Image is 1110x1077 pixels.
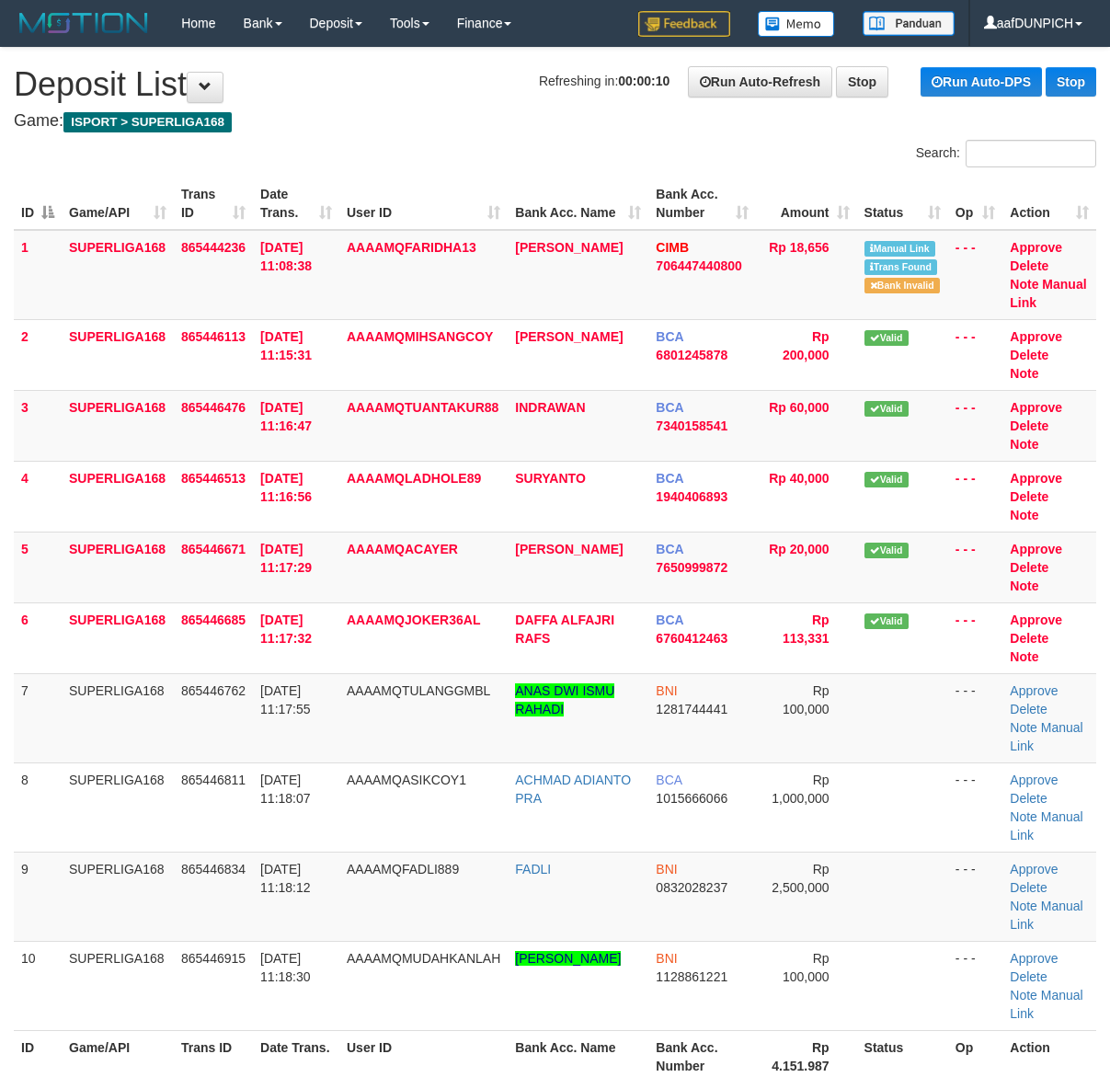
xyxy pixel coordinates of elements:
span: BNI [656,683,677,698]
a: Delete [1010,969,1047,984]
span: Copy 1015666066 to clipboard [656,791,727,806]
span: [DATE] 11:17:55 [260,683,311,716]
span: Copy 0832028237 to clipboard [656,880,727,895]
span: 865446811 [181,773,246,787]
td: SUPERLIGA168 [62,230,174,320]
span: Copy 1128861221 to clipboard [656,969,727,984]
span: [DATE] 11:15:31 [260,329,312,362]
span: BCA [656,400,683,415]
a: [PERSON_NAME] [515,240,623,255]
span: [DATE] 11:18:30 [260,951,311,984]
span: Rp 113,331 [783,613,830,646]
a: Delete [1010,880,1047,895]
a: Approve [1010,240,1062,255]
a: FADLI [515,862,551,876]
td: 6 [14,602,62,673]
span: Rp 100,000 [783,683,830,716]
th: Bank Acc. Number: activate to sort column ascending [648,178,756,230]
a: ACHMAD ADIANTO PRA [515,773,631,806]
a: Delete [1010,489,1048,504]
span: Copy 6760412463 to clipboard [656,631,727,646]
th: Date Trans.: activate to sort column ascending [253,178,339,230]
a: Approve [1010,400,1062,415]
a: Run Auto-Refresh [688,66,832,97]
a: Run Auto-DPS [921,67,1042,97]
span: AAAAMQMUDAHKANLAH [347,951,500,966]
th: Bank Acc. Name: activate to sort column ascending [508,178,648,230]
span: 865446113 [181,329,246,344]
td: 5 [14,532,62,602]
span: AAAAMQLADHOLE89 [347,471,481,486]
th: User ID: activate to sort column ascending [339,178,508,230]
input: Search: [966,140,1096,167]
a: Note [1010,366,1038,381]
a: DAFFA ALFAJRI RAFS [515,613,614,646]
span: Rp 20,000 [769,542,829,556]
span: CIMB [656,240,689,255]
td: 1 [14,230,62,320]
span: Valid transaction [864,401,909,417]
a: INDRAWAN [515,400,585,415]
td: SUPERLIGA168 [62,461,174,532]
span: AAAAMQASIKCOY1 [347,773,466,787]
a: ANAS DWI ISMU RAHADI [515,683,614,716]
td: - - - [948,941,1002,1030]
h1: Deposit List [14,66,1096,103]
span: AAAAMQACAYER [347,542,458,556]
span: [DATE] 11:17:29 [260,542,312,575]
span: AAAAMQTULANGGMBL [347,683,490,698]
a: Note [1010,437,1038,452]
td: 8 [14,762,62,852]
a: Approve [1010,613,1062,627]
span: [DATE] 11:18:07 [260,773,311,806]
label: Search: [916,140,1096,167]
a: Delete [1010,702,1047,716]
span: Rp 1,000,000 [772,773,829,806]
a: Manual Link [1010,988,1082,1021]
a: Note [1010,508,1038,522]
span: 865444236 [181,240,246,255]
a: Approve [1010,683,1058,698]
span: AAAAMQTUANTAKUR88 [347,400,498,415]
td: 7 [14,673,62,762]
td: SUPERLIGA168 [62,762,174,852]
a: Approve [1010,471,1062,486]
span: Similar transaction found [864,259,938,275]
a: SURYANTO [515,471,586,486]
span: BCA [656,542,683,556]
td: - - - [948,230,1002,320]
a: Manual Link [1010,720,1082,753]
td: SUPERLIGA168 [62,852,174,941]
a: [PERSON_NAME] [515,951,621,966]
td: - - - [948,390,1002,461]
span: Rp 40,000 [769,471,829,486]
span: Copy 7340158541 to clipboard [656,418,727,433]
td: - - - [948,602,1002,673]
th: ID: activate to sort column descending [14,178,62,230]
td: SUPERLIGA168 [62,602,174,673]
span: Copy 6801245878 to clipboard [656,348,727,362]
a: Note [1010,988,1037,1003]
a: Delete [1010,791,1047,806]
a: [PERSON_NAME] [515,542,623,556]
a: Approve [1010,329,1062,344]
span: Copy 706447440800 to clipboard [656,258,741,273]
span: Bank is not match [864,278,940,293]
span: 865446476 [181,400,246,415]
td: - - - [948,319,1002,390]
span: Copy 7650999872 to clipboard [656,560,727,575]
td: SUPERLIGA168 [62,319,174,390]
span: BCA [656,471,683,486]
span: 865446685 [181,613,246,627]
span: [DATE] 11:08:38 [260,240,312,273]
a: Manual Link [1010,899,1082,932]
span: Rp 60,000 [769,400,829,415]
span: [DATE] 11:16:47 [260,400,312,433]
td: - - - [948,673,1002,762]
a: Note [1010,899,1037,913]
span: [DATE] 11:17:32 [260,613,312,646]
a: Stop [1046,67,1096,97]
td: - - - [948,762,1002,852]
span: Rp 2,500,000 [772,862,829,895]
th: Trans ID: activate to sort column ascending [174,178,253,230]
